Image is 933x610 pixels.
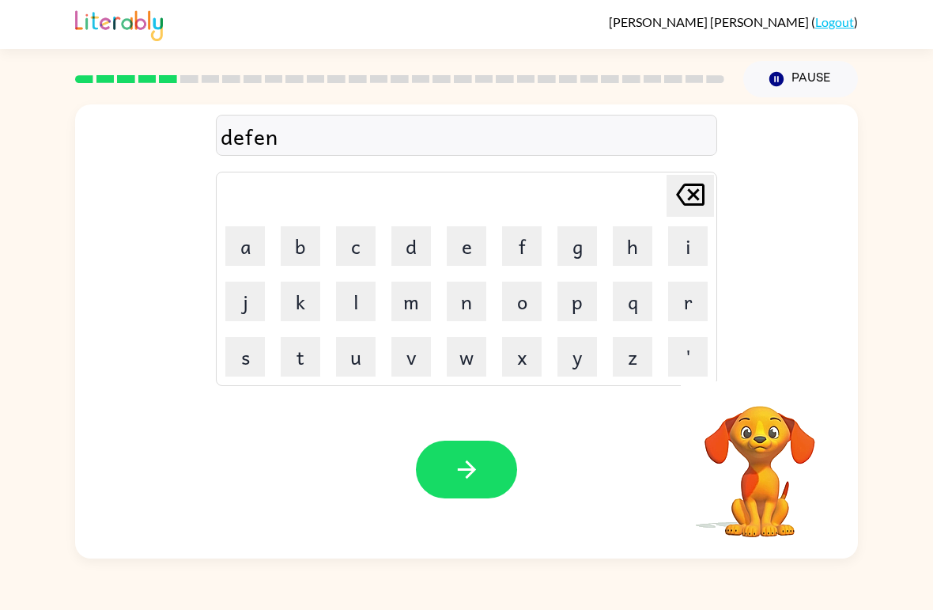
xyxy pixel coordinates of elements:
[391,337,431,377] button: v
[336,226,376,266] button: c
[613,282,652,321] button: q
[391,226,431,266] button: d
[391,282,431,321] button: m
[613,226,652,266] button: h
[668,226,708,266] button: i
[336,337,376,377] button: u
[502,282,542,321] button: o
[225,226,265,266] button: a
[815,14,854,29] a: Logout
[502,226,542,266] button: f
[681,381,839,540] video: Your browser must support playing .mp4 files to use Literably. Please try using another browser.
[668,337,708,377] button: '
[75,6,163,41] img: Literably
[336,282,376,321] button: l
[668,282,708,321] button: r
[743,61,858,97] button: Pause
[225,337,265,377] button: s
[613,337,652,377] button: z
[281,226,320,266] button: b
[557,282,597,321] button: p
[447,226,486,266] button: e
[221,119,712,153] div: defen
[609,14,811,29] span: [PERSON_NAME] [PERSON_NAME]
[609,14,858,29] div: ( )
[281,337,320,377] button: t
[281,282,320,321] button: k
[557,337,597,377] button: y
[225,282,265,321] button: j
[447,337,486,377] button: w
[447,282,486,321] button: n
[502,337,542,377] button: x
[557,226,597,266] button: g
